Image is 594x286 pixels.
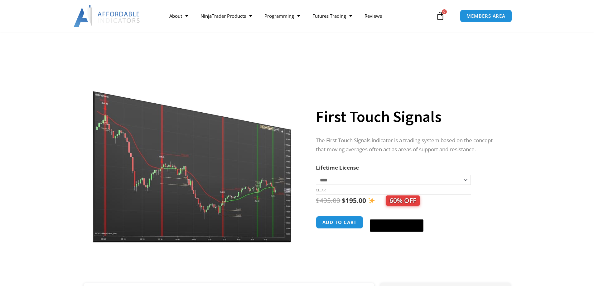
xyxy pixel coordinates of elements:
[427,7,454,25] a: 0
[316,136,498,154] p: The First Touch Signals indicator is a trading system based on the concept that moving averages o...
[316,188,326,192] a: Clear options
[92,71,293,243] img: First Touch Signals 1
[316,164,359,171] label: Lifetime License
[316,106,498,128] h1: First Touch Signals
[258,9,306,23] a: Programming
[342,196,345,205] span: $
[386,195,420,206] span: 60% OFF
[342,196,366,205] bdi: 195.00
[460,10,512,22] a: MEMBERS AREA
[74,5,141,27] img: LogoAI | Affordable Indicators – NinjaTrader
[442,9,447,14] span: 0
[316,196,320,205] span: $
[466,14,505,18] span: MEMBERS AREA
[368,197,375,204] img: ✨
[306,9,358,23] a: Futures Trading
[163,9,194,23] a: About
[369,215,425,216] iframe: Secure express checkout frame
[163,9,434,23] nav: Menu
[370,219,423,232] button: Buy with GPay
[316,216,363,229] button: Add to cart
[316,196,340,205] bdi: 495.00
[194,9,258,23] a: NinjaTrader Products
[358,9,388,23] a: Reviews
